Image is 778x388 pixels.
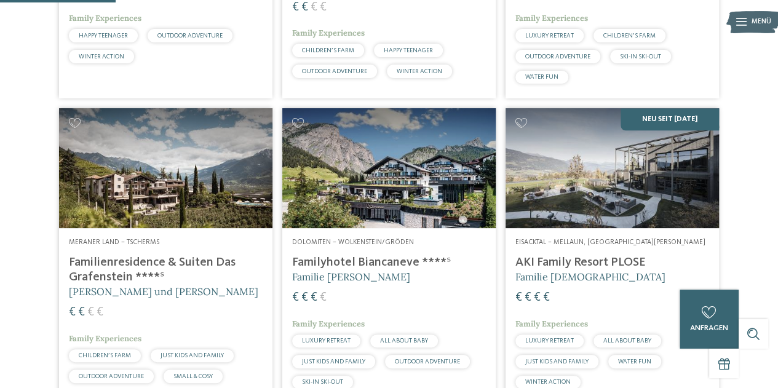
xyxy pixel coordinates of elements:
span: CHILDREN’S FARM [79,352,131,358]
span: SMALL & COSY [173,373,213,379]
span: WATER FUN [618,358,651,365]
span: € [320,291,327,304]
span: € [311,1,317,14]
span: SKI-IN SKI-OUT [620,53,661,60]
h4: AKI Family Resort PLOSE [515,255,709,270]
span: € [292,291,299,304]
span: € [515,291,522,304]
span: € [292,1,299,14]
img: Familienhotels gesucht? Hier findet ihr die besten! [59,108,272,228]
span: JUST KIDS AND FAMILY [161,352,224,358]
span: Family Experiences [292,28,365,38]
span: ALL ABOUT BABY [380,338,428,344]
span: € [78,306,85,319]
span: OUTDOOR ADVENTURE [302,68,367,74]
span: OUTDOOR ADVENTURE [525,53,590,60]
span: € [525,291,531,304]
span: WINTER ACTION [525,379,571,385]
span: Family Experiences [69,333,141,344]
span: JUST KIDS AND FAMILY [525,358,589,365]
span: LUXURY RETREAT [525,33,574,39]
span: WINTER ACTION [79,53,124,60]
span: [PERSON_NAME] und [PERSON_NAME] [69,285,258,298]
span: Family Experiences [515,319,588,329]
span: SKI-IN SKI-OUT [302,379,343,385]
span: € [543,291,550,304]
span: CHILDREN’S FARM [302,47,354,53]
span: Familie [PERSON_NAME] [292,271,410,283]
span: € [87,306,94,319]
span: € [311,291,317,304]
span: ALL ABOUT BABY [603,338,651,344]
span: OUTDOOR ADVENTURE [395,358,460,365]
span: Meraner Land – Tscherms [69,239,159,246]
span: LUXURY RETREAT [525,338,574,344]
span: WATER FUN [525,74,558,80]
span: HAPPY TEENAGER [384,47,433,53]
span: Familie [DEMOGRAPHIC_DATA] [515,271,665,283]
img: Familienhotels gesucht? Hier findet ihr die besten! [506,108,719,228]
span: CHILDREN’S FARM [603,33,656,39]
span: LUXURY RETREAT [302,338,351,344]
span: € [301,291,308,304]
span: Family Experiences [69,13,141,23]
span: anfragen [690,324,728,332]
span: Dolomiten – Wolkenstein/Gröden [292,239,414,246]
img: Familienhotels gesucht? Hier findet ihr die besten! [282,108,496,228]
span: Family Experiences [515,13,588,23]
span: OUTDOOR ADVENTURE [157,33,223,39]
span: € [534,291,541,304]
span: Eisacktal – Mellaun, [GEOGRAPHIC_DATA][PERSON_NAME] [515,239,705,246]
span: € [320,1,327,14]
span: € [301,1,308,14]
span: € [69,306,76,319]
span: Family Experiences [292,319,365,329]
span: JUST KIDS AND FAMILY [302,358,365,365]
span: OUTDOOR ADVENTURE [79,373,144,379]
span: HAPPY TEENAGER [79,33,128,39]
h4: Familienresidence & Suiten Das Grafenstein ****ˢ [69,255,263,285]
h4: Familyhotel Biancaneve ****ˢ [292,255,486,270]
span: € [97,306,103,319]
a: anfragen [680,290,739,349]
span: WINTER ACTION [397,68,442,74]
